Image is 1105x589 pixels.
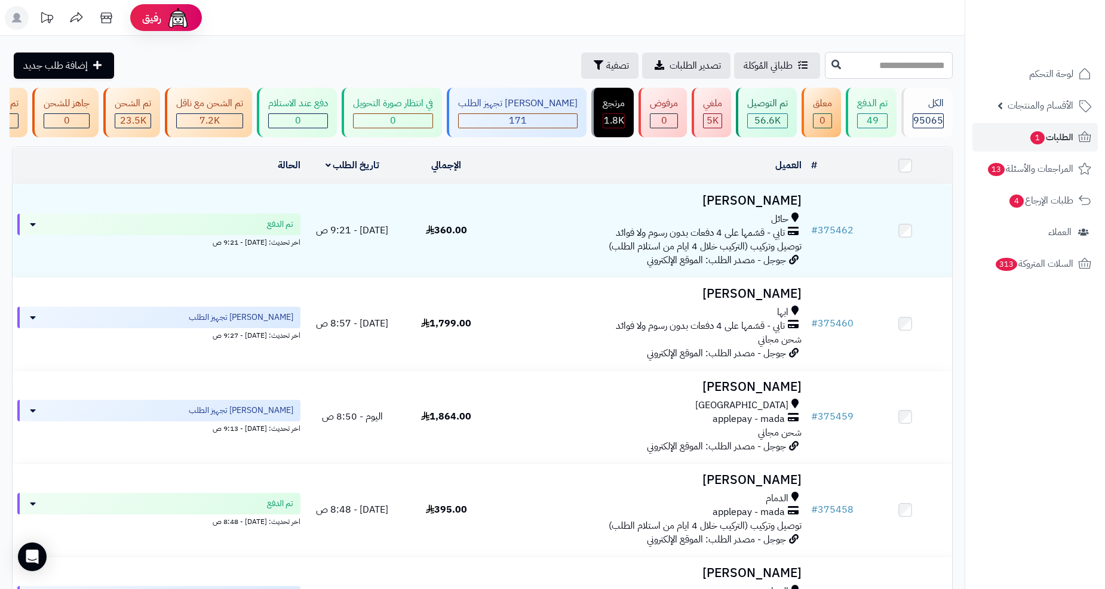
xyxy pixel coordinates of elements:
div: [PERSON_NAME] تجهيز الطلب [458,97,578,110]
a: العملاء [972,218,1098,246]
span: 7.2K [199,113,220,128]
div: دفع عند الاستلام [268,97,328,110]
a: دفع عند الاستلام 0 [254,88,339,137]
a: الكل95065 [899,88,955,137]
a: الطلبات1 [972,123,1098,152]
span: توصيل وتركيب (التركيب خلال 4 ايام من استلام الطلب) [609,519,802,533]
a: تم الدفع 49 [843,88,899,137]
a: طلباتي المُوكلة [734,53,820,79]
a: #375462 [811,223,854,238]
span: 171 [509,113,527,128]
div: تم الدفع [857,97,888,110]
div: Open Intercom Messenger [18,542,47,571]
a: مرتجع 1.8K [589,88,636,137]
span: تصفية [606,58,629,73]
span: 1,799.00 [421,316,471,331]
div: الكل [913,97,944,110]
span: السلات المتروكة [994,255,1073,272]
div: مرفوض [650,97,678,110]
span: شحن مجاني [758,332,802,347]
span: applepay - mada [713,505,785,519]
span: 1,864.00 [421,409,471,424]
div: 4975 [704,114,722,128]
span: 395.00 [426,502,467,517]
div: مرتجع [603,97,625,110]
span: ابها [777,306,788,319]
a: #375459 [811,409,854,424]
span: طلبات الإرجاع [1008,192,1073,209]
a: الإجمالي [431,158,461,172]
a: طلبات الإرجاع4 [972,186,1098,215]
span: [GEOGRAPHIC_DATA] [695,399,788,412]
span: 1 [1030,131,1045,145]
div: جاهز للشحن [44,97,90,110]
div: تم التوصيل [747,97,788,110]
span: المراجعات والأسئلة [987,161,1073,177]
div: 0 [814,114,831,128]
span: 56.6K [754,113,781,128]
span: 1.8K [604,113,624,128]
span: تابي - قسّمها على 4 دفعات بدون رسوم ولا فوائد [616,319,785,333]
a: تصدير الطلبات [642,53,730,79]
span: حائل [771,212,788,226]
span: 360.00 [426,223,467,238]
div: معلق [813,97,832,110]
span: 13 [987,162,1005,177]
div: ملغي [703,97,722,110]
span: تابي - قسّمها على 4 دفعات بدون رسوم ولا فوائد [616,226,785,240]
span: 5K [707,113,719,128]
div: اخر تحديث: [DATE] - 9:13 ص [17,421,300,434]
div: 0 [269,114,327,128]
span: 0 [295,113,301,128]
h3: [PERSON_NAME] [498,566,802,580]
a: مرفوض 0 [636,88,689,137]
div: تم الشحن مع ناقل [176,97,243,110]
span: جوجل - مصدر الطلب: الموقع الإلكتروني [647,532,786,547]
div: في انتظار صورة التحويل [353,97,433,110]
div: 23478 [115,114,151,128]
span: لوحة التحكم [1029,66,1073,82]
span: جوجل - مصدر الطلب: الموقع الإلكتروني [647,253,786,267]
div: 1812 [603,114,624,128]
h3: [PERSON_NAME] [498,380,802,394]
div: اخر تحديث: [DATE] - 8:48 ص [17,514,300,527]
a: # [811,158,817,172]
span: تم الدفع [267,218,293,230]
span: [PERSON_NAME] تجهيز الطلب [189,405,293,417]
span: 4 [1009,194,1024,208]
a: المراجعات والأسئلة13 [972,155,1098,183]
a: تم الشحن 23.5K [101,88,162,137]
span: 0 [661,113,667,128]
a: #375458 [811,502,854,517]
a: ملغي 5K [689,88,733,137]
a: لوحة التحكم [972,60,1098,88]
a: [PERSON_NAME] تجهيز الطلب 171 [444,88,589,137]
img: logo-2.png [1024,18,1094,43]
span: جوجل - مصدر الطلب: الموقع الإلكتروني [647,439,786,454]
div: 56628 [748,114,787,128]
span: تم الدفع [267,498,293,510]
div: اخر تحديث: [DATE] - 9:21 ص [17,235,300,248]
span: إضافة طلب جديد [23,58,88,73]
div: 7223 [177,114,243,128]
span: 49 [867,113,879,128]
span: توصيل وتركيب (التركيب خلال 4 ايام من استلام الطلب) [609,239,802,254]
h3: [PERSON_NAME] [498,287,802,301]
div: 0 [44,114,89,128]
span: # [811,316,818,331]
a: تم الشحن مع ناقل 7.2K [162,88,254,137]
span: 23.5K [120,113,146,128]
div: 49 [858,114,887,128]
span: العملاء [1048,224,1072,240]
span: applepay - mada [713,412,785,426]
span: 0 [64,113,70,128]
a: تم التوصيل 56.6K [733,88,799,137]
a: السلات المتروكة313 [972,249,1098,278]
div: 0 [354,114,432,128]
a: في انتظار صورة التحويل 0 [339,88,444,137]
span: شحن مجاني [758,425,802,440]
a: #375460 [811,316,854,331]
span: طلباتي المُوكلة [744,58,793,73]
span: 0 [819,113,825,128]
img: ai-face.png [166,6,190,30]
